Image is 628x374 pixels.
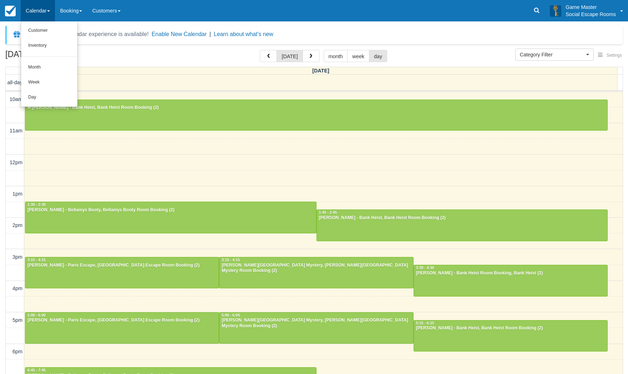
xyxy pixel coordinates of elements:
[414,320,608,352] a: 5:15 - 6:15[PERSON_NAME] - Bank Heist, Bank Heist Room Booking (2)
[21,90,77,105] a: Day
[222,258,240,262] span: 3:15 - 4:15
[416,271,606,276] div: [PERSON_NAME] - Bank Heist Room Booking, Bank Heist (2)
[25,100,608,131] a: 10:15 - 11:15[PERSON_NAME] - Bank Heist, Bank Heist Room Booking (2)
[21,23,77,38] a: Customer
[209,31,211,37] span: |
[27,105,606,111] div: [PERSON_NAME] - Bank Heist, Bank Heist Room Booking (2)
[12,254,22,260] span: 3pm
[21,60,77,75] a: Month
[566,11,616,18] p: Social Escape Rooms
[25,257,219,288] a: 3:15 - 4:15[PERSON_NAME] - Paris Escape, [GEOGRAPHIC_DATA] Escape Room Booking (2)
[12,285,22,291] span: 4pm
[27,313,46,317] span: 5:00 - 6:00
[566,4,616,11] p: Game Master
[27,318,217,323] div: [PERSON_NAME] - Paris Escape, [GEOGRAPHIC_DATA] Escape Room Booking (2)
[416,325,606,331] div: [PERSON_NAME] - Bank Heist, Bank Heist Room Booking (2)
[21,21,78,107] ul: Calendar
[347,50,369,62] button: week
[27,263,217,268] div: [PERSON_NAME] - Paris Escape, [GEOGRAPHIC_DATA] Escape Room Booking (2)
[219,257,413,288] a: 3:15 - 4:15[PERSON_NAME][GEOGRAPHIC_DATA] Mystery, [PERSON_NAME][GEOGRAPHIC_DATA] Mystery Room Bo...
[222,313,240,317] span: 5:00 - 6:00
[25,202,316,233] a: 1:30 - 2:30[PERSON_NAME] - Bellamys Booty, Bellamys Booty Room Booking (2)
[550,5,561,16] img: A3
[27,207,314,213] div: [PERSON_NAME] - Bellamys Booty, Bellamys Booty Room Booking (2)
[10,128,22,133] span: 11am
[10,96,22,102] span: 10am
[27,368,46,372] span: 6:45 - 7:45
[316,209,608,241] a: 1:45 - 2:45[PERSON_NAME] - Bank Heist, Bank Heist Room Booking (2)
[520,51,584,58] span: Category Filter
[24,30,149,39] div: A new Booking Calendar experience is available!
[221,263,411,274] div: [PERSON_NAME][GEOGRAPHIC_DATA] Mystery, [PERSON_NAME][GEOGRAPHIC_DATA] Mystery Room Booking (2)
[21,38,77,53] a: Inventory
[12,317,22,323] span: 5pm
[12,349,22,354] span: 6pm
[324,50,348,62] button: month
[12,191,22,197] span: 1pm
[27,203,46,207] span: 1:30 - 2:30
[594,50,626,61] button: Settings
[277,50,303,62] button: [DATE]
[214,31,273,37] a: Learn about what's new
[515,49,594,61] button: Category Filter
[10,160,22,165] span: 12pm
[12,222,22,228] span: 2pm
[219,312,413,344] a: 5:00 - 6:00[PERSON_NAME][GEOGRAPHIC_DATA] Mystery, [PERSON_NAME][GEOGRAPHIC_DATA] Mystery Room Bo...
[221,318,411,329] div: [PERSON_NAME][GEOGRAPHIC_DATA] Mystery, [PERSON_NAME][GEOGRAPHIC_DATA] Mystery Room Booking (2)
[312,68,329,74] span: [DATE]
[5,50,96,63] h2: [DATE]
[319,211,337,214] span: 1:45 - 2:45
[416,321,434,325] span: 5:15 - 6:15
[21,75,77,90] a: Week
[152,31,207,38] button: Enable New Calendar
[27,258,46,262] span: 3:15 - 4:15
[7,80,22,85] span: all-day
[25,312,219,344] a: 5:00 - 6:00[PERSON_NAME] - Paris Escape, [GEOGRAPHIC_DATA] Escape Room Booking (2)
[607,53,622,58] span: Settings
[414,265,608,296] a: 3:30 - 4:30[PERSON_NAME] - Bank Heist Room Booking, Bank Heist (2)
[319,215,606,221] div: [PERSON_NAME] - Bank Heist, Bank Heist Room Booking (2)
[416,266,434,270] span: 3:30 - 4:30
[5,6,16,16] img: checkfront-main-nav-mini-logo.png
[369,50,387,62] button: day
